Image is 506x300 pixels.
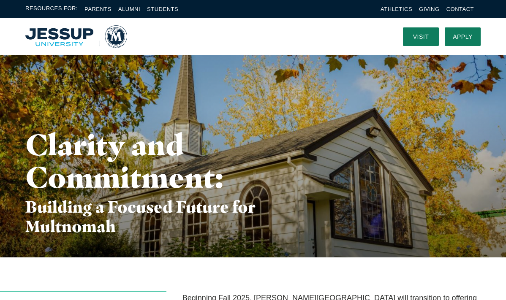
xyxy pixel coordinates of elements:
[381,6,412,12] a: Athletics
[25,4,78,14] span: Resources For:
[25,128,205,193] h1: Clarity and Commitment:
[25,25,127,48] img: Multnomah University Logo
[118,6,140,12] a: Alumni
[25,197,329,236] h3: Building a Focused Future for Multnomah
[147,6,178,12] a: Students
[445,27,481,46] a: Apply
[84,6,112,12] a: Parents
[25,25,127,48] a: Home
[446,6,474,12] a: Contact
[419,6,440,12] a: Giving
[403,27,439,46] a: Visit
